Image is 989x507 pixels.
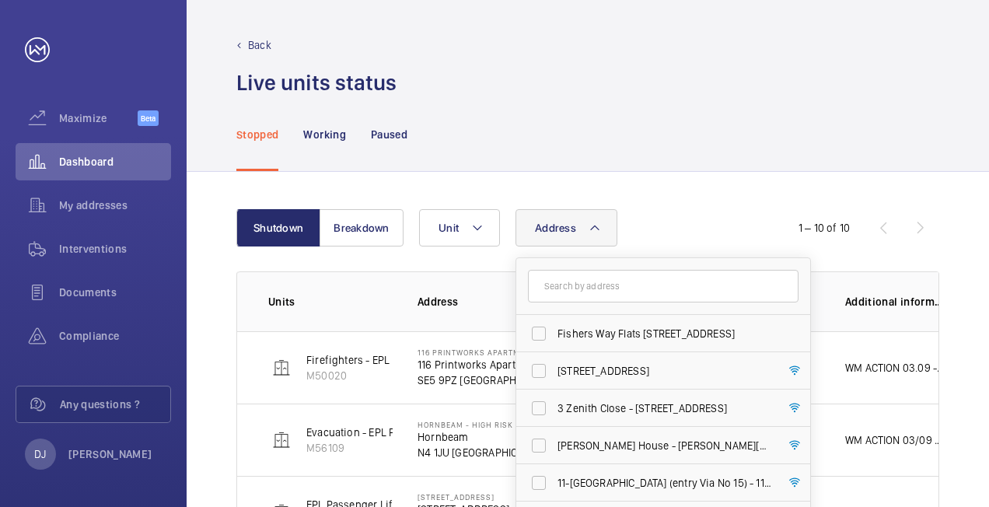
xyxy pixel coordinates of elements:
span: 3 Zenith Close - [STREET_ADDRESS] [557,400,771,416]
p: SE5 9PZ [GEOGRAPHIC_DATA] [418,372,548,388]
p: Back [248,37,271,53]
p: Hornbeam - High Risk Building [418,420,548,429]
p: Stopped [236,127,278,142]
button: Unit [419,209,500,247]
p: Hornbeam [418,429,548,445]
p: Evacuation - EPL Passenger Lift No 3 [306,425,484,440]
p: 116 Printworks Apartments Flats 1-65 [418,357,548,372]
p: Working [303,127,345,142]
p: 116 Printworks Apartments Flats 1-65 - High Risk Building [418,348,548,357]
div: 1 – 10 of 10 [799,220,850,236]
p: Firefighters - EPL Flats 1-65 No 2 [306,352,463,368]
img: elevator.svg [272,431,291,449]
p: [PERSON_NAME] [68,446,152,462]
span: Interventions [59,241,171,257]
span: [PERSON_NAME] House - [PERSON_NAME][GEOGRAPHIC_DATA] [557,438,771,453]
h1: Live units status [236,68,397,97]
button: Address [515,209,617,247]
button: Shutdown [236,209,320,247]
button: Breakdown [320,209,404,247]
span: Documents [59,285,171,300]
p: M56109 [306,440,484,456]
span: Maximize [59,110,138,126]
span: Any questions ? [60,397,170,412]
span: Fishers Way Flats [STREET_ADDRESS] [557,326,771,341]
p: M50020 [306,368,463,383]
p: Units [268,294,393,309]
input: Search by address [528,270,799,302]
p: N4 1JU [GEOGRAPHIC_DATA] [418,445,548,460]
p: Address [418,294,548,309]
p: Additional information [845,294,945,309]
span: Beta [138,110,159,126]
span: Unit [439,222,459,234]
span: 11-[GEOGRAPHIC_DATA] (entry Via No 15) - 11-[GEOGRAPHIC_DATA] ([STREET_ADDRESS] [557,475,771,491]
span: My addresses [59,198,171,213]
span: [STREET_ADDRESS] [557,363,771,379]
p: DJ [34,446,46,462]
span: Compliance [59,328,171,344]
p: [STREET_ADDRESS] [418,492,548,502]
p: WM ACTION 03.09 - Part required, supply chain currently sourcing. [845,360,945,376]
p: Paused [371,127,407,142]
p: WM ACTION 03/09 - parts due in [DATE] 02.09 - Door closer spring required, ETA [DATE] [845,432,945,448]
span: Dashboard [59,154,171,170]
img: elevator.svg [272,358,291,377]
span: Address [535,222,576,234]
